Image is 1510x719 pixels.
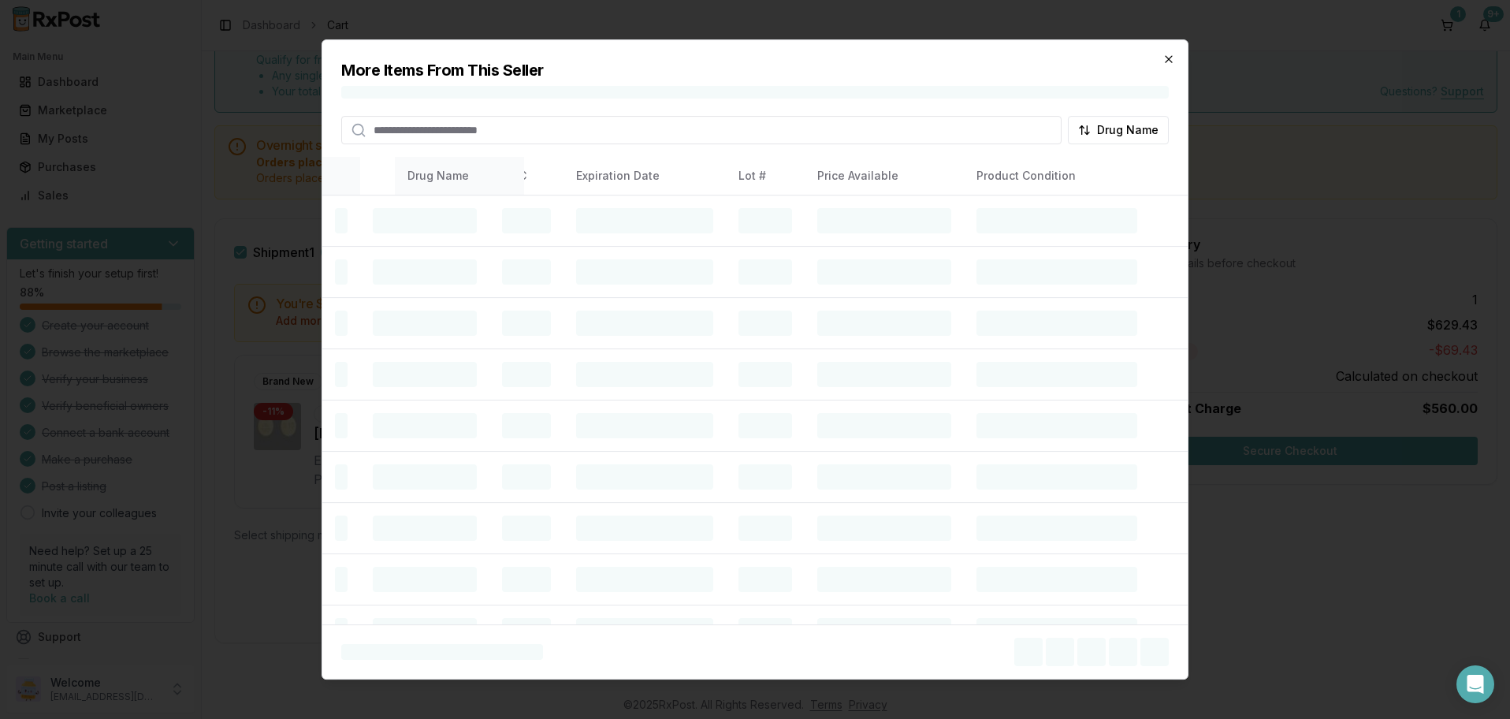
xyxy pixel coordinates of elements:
[1097,122,1159,138] span: Drug Name
[1068,116,1169,144] button: Drug Name
[726,157,805,195] th: Lot #
[563,157,726,195] th: Expiration Date
[341,59,1169,81] h2: More Items From This Seller
[489,157,563,195] th: NDC
[395,157,524,195] th: Drug Name
[805,157,964,195] th: Price Available
[964,157,1150,195] th: Product Condition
